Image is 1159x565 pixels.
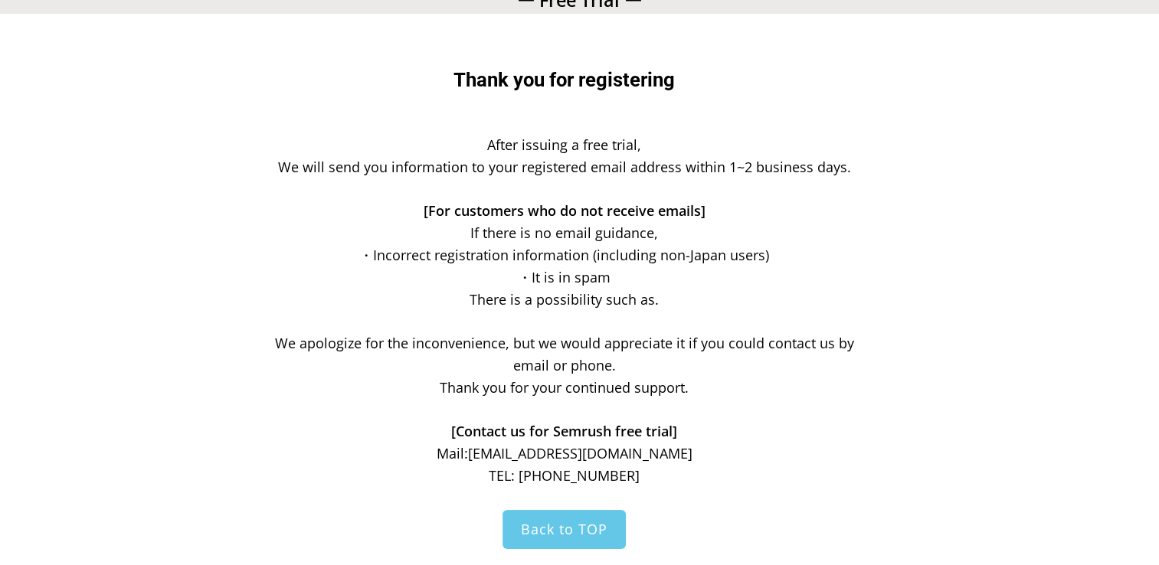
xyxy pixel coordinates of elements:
[503,510,626,549] a: Back to TOP
[440,378,689,397] span: Thank you for your continued support.
[451,422,677,440] span: [Contact us for Semrush free trial]
[489,466,640,485] span: TEL: [PHONE_NUMBER]
[437,444,692,462] span: Mail: [EMAIL_ADDRESS][DOMAIN_NAME]
[487,136,641,154] span: After issuing a free trial,
[453,68,675,91] span: Thank you for registering
[275,334,854,374] span: We apologize for the inconvenience, but we would appreciate it if you could contact us by email o...
[521,520,607,538] span: Back to TOP
[518,268,611,286] span: ・It is in spam
[359,246,769,264] span: ・Incorrect registration information (including non-Japan users)
[470,224,658,242] span: If there is no email guidance,
[424,201,706,220] span: [For customers who do not receive emails]
[278,158,851,176] span: We will send you information to your registered email address within 1~2 business days.
[470,290,659,309] span: There is a possibility such as.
